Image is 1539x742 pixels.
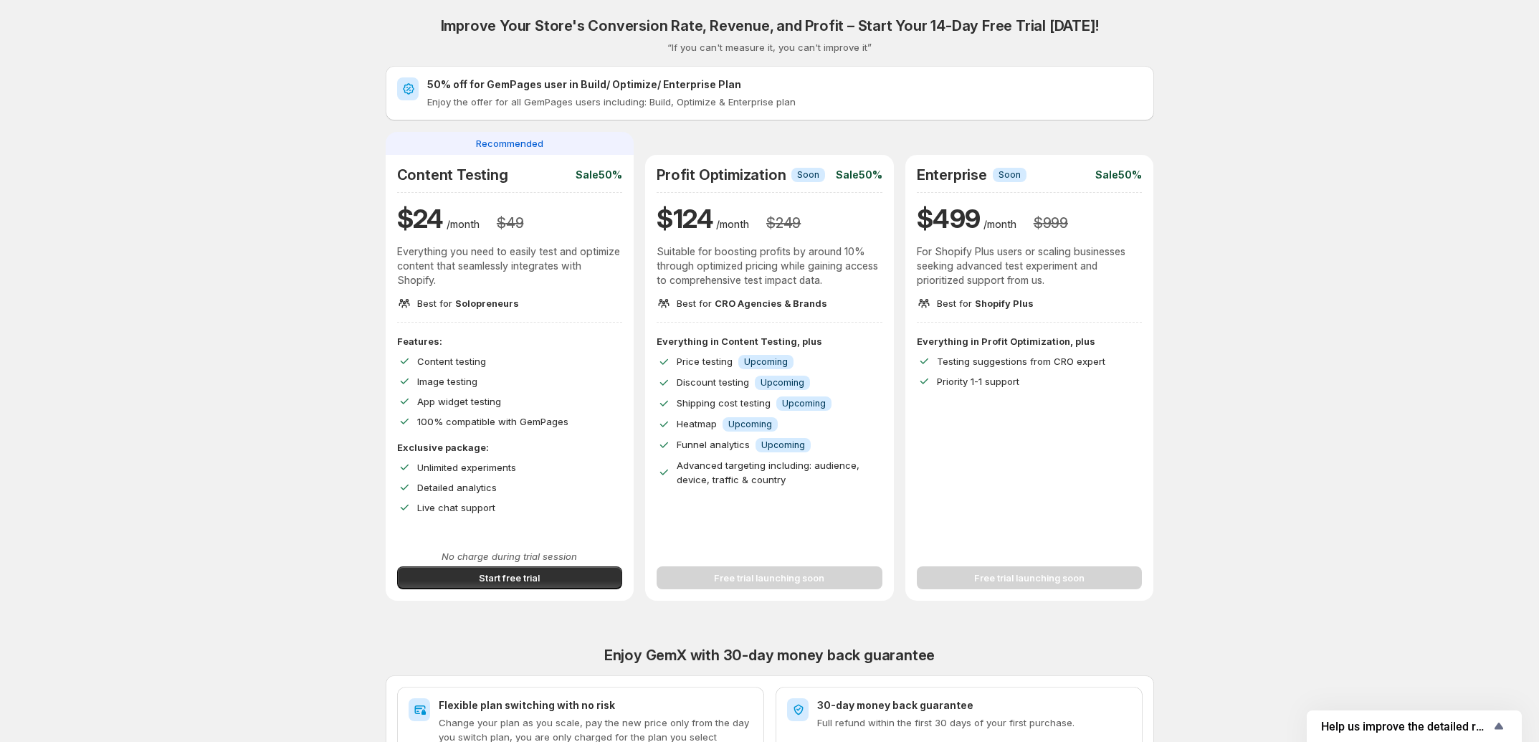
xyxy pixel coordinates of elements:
h2: Content Testing [397,166,508,184]
p: Full refund within the first 30 days of your first purchase. [817,715,1131,730]
span: Upcoming [782,398,826,409]
p: “If you can't measure it, you can't improve it” [667,40,872,54]
p: Best for [677,296,827,310]
h1: $ 124 [657,201,713,236]
p: Suitable for boosting profits by around 10% through optimized pricing while gaining access to com... [657,244,882,287]
span: Soon [999,169,1021,181]
span: Discount testing [677,376,749,388]
span: Price testing [677,356,733,367]
p: Features: [397,334,623,348]
span: Recommended [476,136,543,151]
h1: $ 24 [397,201,444,236]
p: Enjoy the offer for all GemPages users including: Build, Optimize & Enterprise plan [427,95,1143,109]
p: No charge during trial session [397,549,623,563]
span: Shipping cost testing [677,397,771,409]
span: Unlimited experiments [417,462,516,473]
h2: 30-day money back guarantee [817,698,1131,713]
span: Live chat support [417,502,495,513]
p: /month [447,217,480,232]
span: Upcoming [728,419,772,430]
span: App widget testing [417,396,501,407]
p: /month [716,217,749,232]
h1: $ 499 [917,201,981,236]
span: Advanced targeting including: audience, device, traffic & country [677,460,859,485]
h2: Profit Optimization [657,166,786,184]
span: CRO Agencies & Brands [715,298,827,309]
span: Upcoming [761,377,804,389]
h2: Improve Your Store's Conversion Rate, Revenue, and Profit – Start Your 14-Day Free Trial [DATE]! [441,17,1099,34]
p: Best for [937,296,1034,310]
span: Testing suggestions from CRO expert [937,356,1105,367]
p: Sale 50% [836,168,882,182]
span: Shopify Plus [975,298,1034,309]
h2: 50% off for GemPages user in Build/ Optimize/ Enterprise Plan [427,77,1143,92]
span: Heatmap [677,418,717,429]
h2: Flexible plan switching with no risk [439,698,753,713]
span: Image testing [417,376,477,387]
span: 100% compatible with GemPages [417,416,568,427]
span: Soon [797,169,819,181]
span: Start free trial [479,571,540,585]
span: Detailed analytics [417,482,497,493]
h3: $ 249 [766,214,801,232]
h3: $ 999 [1034,214,1068,232]
p: Exclusive package: [397,440,623,455]
p: Everything you need to easily test and optimize content that seamlessly integrates with Shopify. [397,244,623,287]
p: Sale 50% [576,168,622,182]
p: For Shopify Plus users or scaling businesses seeking advanced test experiment and prioritized sup... [917,244,1143,287]
p: Everything in Content Testing, plus [657,334,882,348]
h3: $ 49 [497,214,523,232]
p: /month [983,217,1016,232]
h2: Enterprise [917,166,987,184]
p: Everything in Profit Optimization, plus [917,334,1143,348]
h2: Enjoy GemX with 30-day money back guarantee [386,647,1154,664]
span: Help us improve the detailed report for A/B campaigns [1321,720,1490,733]
p: Best for [417,296,519,310]
span: Upcoming [744,356,788,368]
button: Start free trial [397,566,623,589]
span: Priority 1-1 support [937,376,1019,387]
span: Funnel analytics [677,439,750,450]
span: Content testing [417,356,486,367]
button: Show survey - Help us improve the detailed report for A/B campaigns [1321,718,1507,735]
span: Solopreneurs [455,298,519,309]
p: Sale 50% [1095,168,1142,182]
span: Upcoming [761,439,805,451]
